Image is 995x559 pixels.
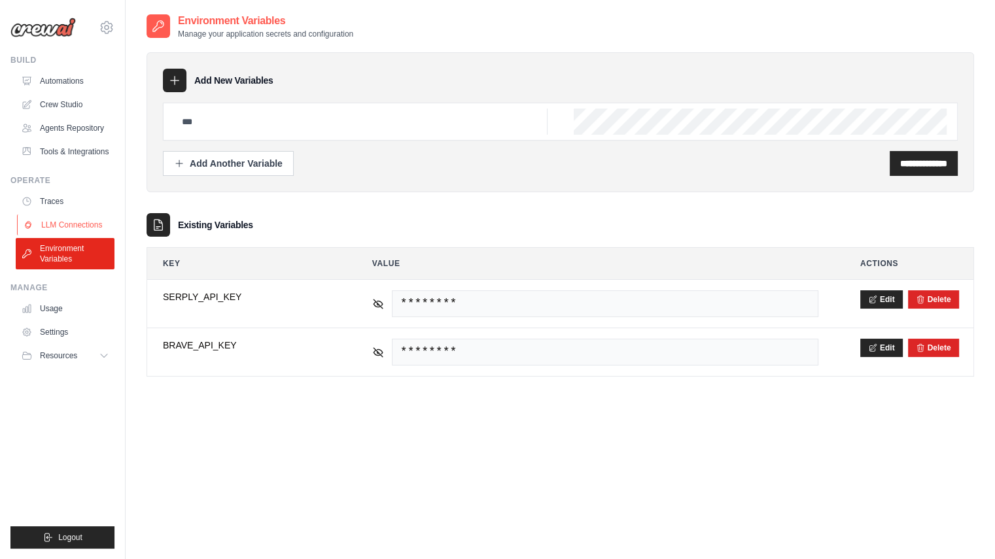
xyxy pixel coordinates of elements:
div: Build [10,55,114,65]
th: Actions [845,248,973,279]
h3: Add New Variables [194,74,273,87]
h2: Environment Variables [178,13,353,29]
span: BRAVE_API_KEY [163,339,330,352]
span: Logout [58,532,82,543]
a: Crew Studio [16,94,114,115]
button: Add Another Variable [163,151,294,176]
button: Delete [916,343,951,353]
a: Settings [16,322,114,343]
button: Edit [860,290,903,309]
th: Key [147,248,346,279]
div: Manage [10,282,114,293]
span: Resources [40,350,77,361]
span: SERPLY_API_KEY [163,290,330,303]
button: Resources [16,345,114,366]
a: Agents Repository [16,118,114,139]
img: Logo [10,18,76,37]
a: Tools & Integrations [16,141,114,162]
p: Manage your application secrets and configuration [178,29,353,39]
button: Delete [916,294,951,305]
a: Usage [16,298,114,319]
a: LLM Connections [17,214,116,235]
a: Traces [16,191,114,212]
h3: Existing Variables [178,218,253,231]
a: Automations [16,71,114,92]
div: Operate [10,175,114,186]
button: Edit [860,339,903,357]
th: Value [357,248,834,279]
a: Environment Variables [16,238,114,269]
button: Logout [10,526,114,549]
div: Add Another Variable [174,157,283,170]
